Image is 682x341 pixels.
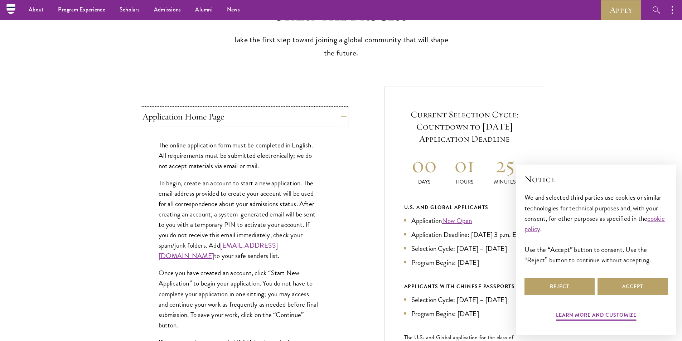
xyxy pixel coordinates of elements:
[159,240,278,261] a: [EMAIL_ADDRESS][DOMAIN_NAME]
[404,229,525,240] li: Application Deadline: [DATE] 3 p.m. EDT
[404,257,525,268] li: Program Begins: [DATE]
[404,215,525,226] li: Application
[142,108,347,125] button: Application Home Page
[442,215,472,226] a: Now Open
[404,151,445,178] h2: 00
[230,33,452,60] p: Take the first step toward joining a global community that will shape the future.
[404,108,525,145] h5: Current Selection Cycle: Countdown to [DATE] Application Deadline
[524,192,668,265] div: We and selected third parties use cookies or similar technologies for technical purposes and, wit...
[556,311,637,322] button: Learn more and customize
[524,173,668,185] h2: Notice
[524,278,595,295] button: Reject
[404,308,525,319] li: Program Begins: [DATE]
[159,178,320,261] p: To begin, create an account to start a new application. The email address provided to create your...
[404,294,525,305] li: Selection Cycle: [DATE] – [DATE]
[444,178,485,186] p: Hours
[598,278,668,295] button: Accept
[404,203,525,212] div: U.S. and Global Applicants
[485,151,525,178] h2: 25
[159,140,320,171] p: The online application form must be completed in English. All requirements must be submitted elec...
[404,282,525,291] div: APPLICANTS WITH CHINESE PASSPORTS
[524,213,665,234] a: cookie policy
[159,268,320,330] p: Once you have created an account, click “Start New Application” to begin your application. You do...
[444,151,485,178] h2: 01
[404,178,445,186] p: Days
[485,178,525,186] p: Minutes
[404,243,525,254] li: Selection Cycle: [DATE] – [DATE]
